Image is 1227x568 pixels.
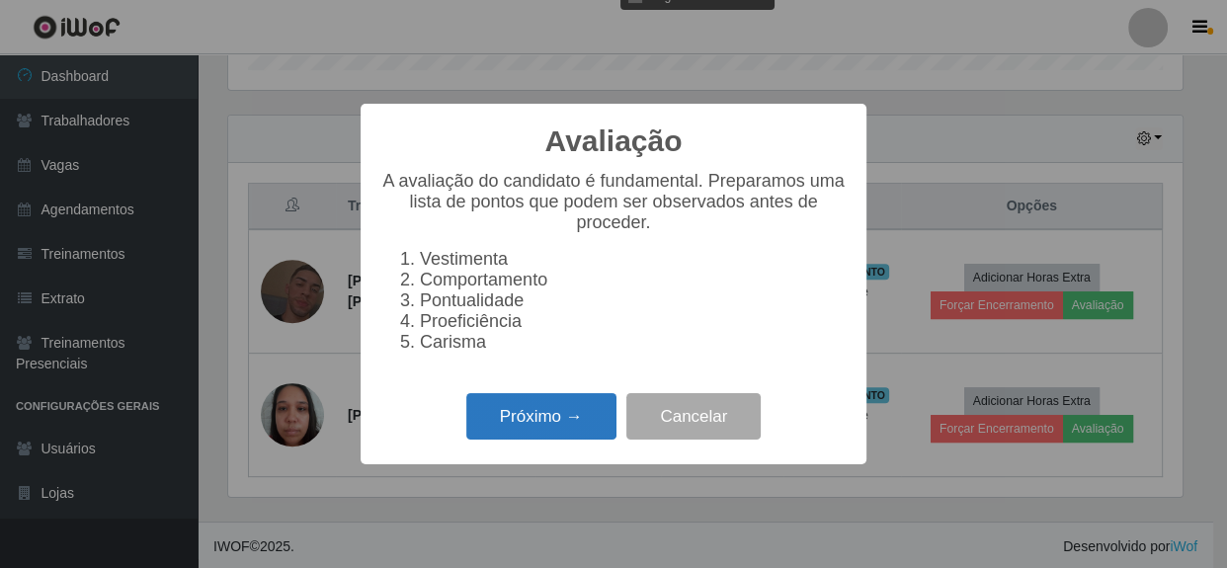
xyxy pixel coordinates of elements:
button: Próximo → [466,393,616,440]
li: Pontualidade [420,290,847,311]
li: Comportamento [420,270,847,290]
li: Proeficiência [420,311,847,332]
button: Cancelar [626,393,761,440]
h2: Avaliação [545,123,683,159]
li: Carisma [420,332,847,353]
p: A avaliação do candidato é fundamental. Preparamos uma lista de pontos que podem ser observados a... [380,171,847,233]
li: Vestimenta [420,249,847,270]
